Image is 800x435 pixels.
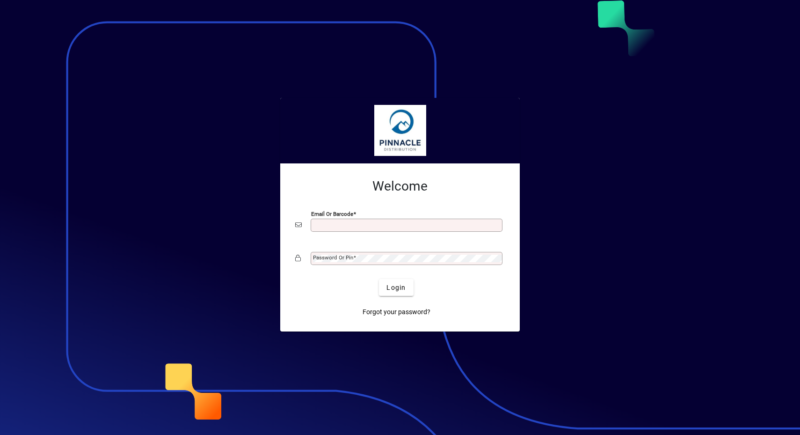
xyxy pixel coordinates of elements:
[311,211,353,217] mat-label: Email or Barcode
[363,307,430,317] span: Forgot your password?
[313,254,353,261] mat-label: Password or Pin
[295,178,505,194] h2: Welcome
[386,283,406,293] span: Login
[379,279,413,296] button: Login
[359,303,434,320] a: Forgot your password?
